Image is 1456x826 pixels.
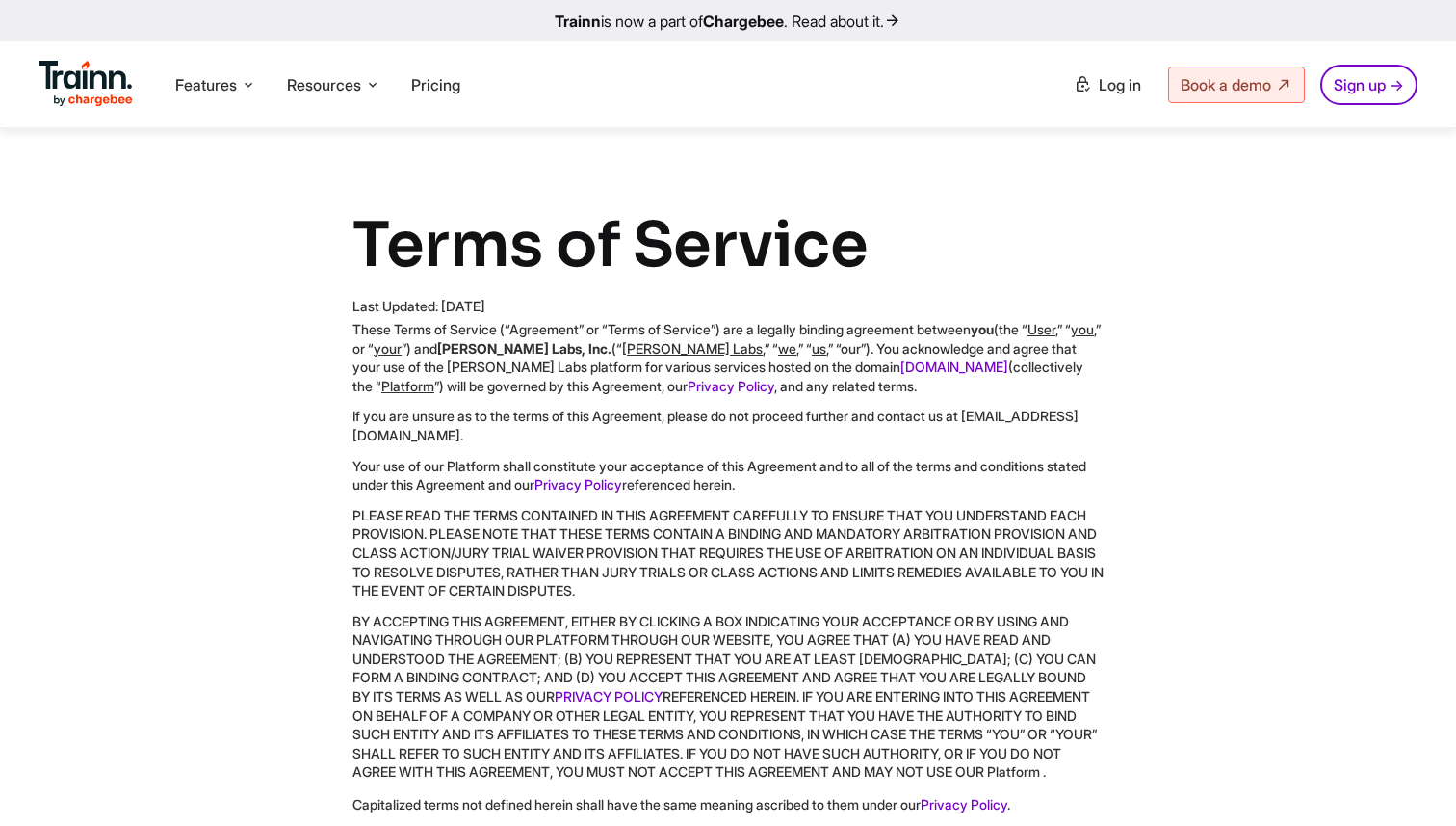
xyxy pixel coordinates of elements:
u: Platform [381,378,434,394]
u: [PERSON_NAME] Labs [622,340,763,357]
p: If you are unsure as to the terms of this Agreement, please do not proceed further and contact us... [352,407,1104,444]
a: Pricing [411,75,460,94]
h1: Terms of Service [352,206,1104,285]
a: PRIVACY POLICY [555,688,663,705]
a: Book a demo [1168,67,1305,103]
b: Chargebee [703,12,784,31]
span: Book a demo [1181,75,1271,94]
p: BY ACCEPTING THIS AGREEMENT, EITHER BY CLICKING A BOX INDICATING YOUR ACCEPTANCE OR BY USING AND ... [352,612,1104,782]
a: Log in [1062,67,1153,102]
img: Trainn Logo [39,61,133,107]
span: Log in [1099,75,1141,94]
p: PLEASE READ THE TERMS CONTAINED IN THIS AGREEMENT CAREFULLY TO ENSURE THAT YOU UNDERSTAND EACH PR... [352,506,1104,600]
a: Privacy Policy [534,476,622,493]
a: [DOMAIN_NAME] [900,359,1008,375]
b: Trainn [555,12,601,31]
span: Resources [287,74,361,95]
u: your [374,340,402,357]
p: These Terms of Service (“Agreement” or “Terms of Service”) are a legally binding agreement betwee... [352,320,1104,395]
u: us [812,340,826,357]
a: Privacy Policy [688,378,774,394]
span: Features [175,74,237,95]
u: you [1071,321,1094,337]
p: Your use of our Platform shall constitute your acceptance of this Agreement and to all of the ter... [352,457,1104,494]
div: Capitalized terms not defined herein shall have the same meaning ascribed to them under our . [352,795,1104,814]
u: we [778,340,796,357]
b: you [971,321,994,337]
u: User [1027,321,1055,337]
a: Privacy Policy [921,796,1007,813]
a: Sign up → [1320,65,1417,105]
b: [PERSON_NAME] Labs, Inc. [437,340,611,357]
div: Last Updated: [DATE] [352,297,1104,316]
